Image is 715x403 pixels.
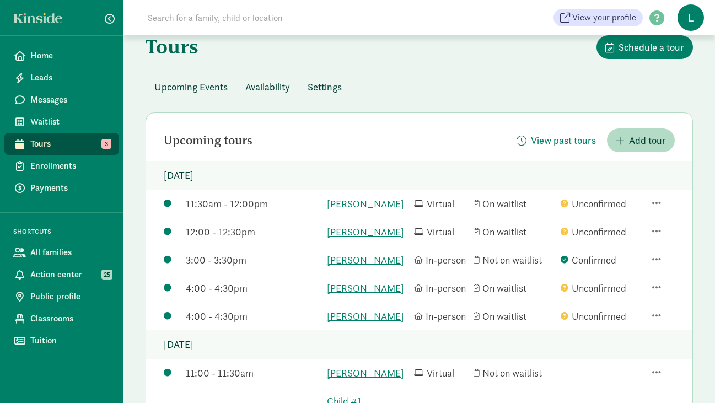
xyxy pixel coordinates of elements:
[4,330,119,352] a: Tuition
[561,252,642,267] div: Confirmed
[30,115,110,128] span: Waitlist
[508,128,605,152] button: View past tours
[561,224,642,239] div: Unconfirmed
[4,177,119,199] a: Payments
[299,75,351,99] button: Settings
[619,40,684,55] span: Schedule a tour
[146,330,692,359] p: [DATE]
[164,134,252,147] h2: Upcoming tours
[414,309,469,324] div: In-person
[245,79,290,94] span: Availability
[4,67,119,89] a: Leads
[327,309,408,324] a: [PERSON_NAME]
[154,79,228,94] span: Upcoming Events
[678,4,704,31] span: L
[186,281,321,295] div: 4:00 - 4:30pm
[30,334,110,347] span: Tuition
[146,161,692,190] p: [DATE]
[629,133,666,148] span: Add tour
[414,366,469,380] div: Virtual
[596,35,693,59] button: Schedule a tour
[561,196,642,211] div: Unconfirmed
[30,312,110,325] span: Classrooms
[101,139,111,149] span: 3
[474,196,555,211] div: On waitlist
[474,252,555,267] div: Not on waitlist
[30,268,110,281] span: Action center
[30,246,110,259] span: All families
[4,286,119,308] a: Public profile
[101,270,112,280] span: 25
[474,281,555,295] div: On waitlist
[508,135,605,147] a: View past tours
[4,241,119,264] a: All families
[531,133,596,148] span: View past tours
[474,309,555,324] div: On waitlist
[474,366,555,380] div: Not on waitlist
[327,196,408,211] a: [PERSON_NAME]
[4,133,119,155] a: Tours 3
[30,71,110,84] span: Leads
[607,128,675,152] button: Add tour
[186,252,321,267] div: 3:00 - 3:30pm
[4,111,119,133] a: Waitlist
[4,45,119,67] a: Home
[327,281,408,295] a: [PERSON_NAME]
[561,281,642,295] div: Unconfirmed
[308,79,342,94] span: Settings
[414,196,469,211] div: Virtual
[474,224,555,239] div: On waitlist
[4,264,119,286] a: Action center 25
[4,89,119,111] a: Messages
[30,49,110,62] span: Home
[414,252,469,267] div: In-person
[30,159,110,173] span: Enrollments
[572,11,636,24] span: View your profile
[186,366,321,380] div: 11:00 - 11:30am
[414,224,469,239] div: Virtual
[561,309,642,324] div: Unconfirmed
[236,75,299,99] button: Availability
[327,366,408,380] a: [PERSON_NAME]
[660,350,715,403] iframe: Chat Widget
[4,155,119,177] a: Enrollments
[414,281,469,295] div: In-person
[553,9,643,26] a: View your profile
[30,93,110,106] span: Messages
[327,252,408,267] a: [PERSON_NAME]
[141,7,450,29] input: Search for a family, child or location
[186,196,321,211] div: 11:30am - 12:00pm
[146,35,198,57] h1: Tours
[186,309,321,324] div: 4:00 - 4:30pm
[146,75,236,99] button: Upcoming Events
[30,137,110,151] span: Tours
[30,181,110,195] span: Payments
[327,224,408,239] a: [PERSON_NAME]
[186,224,321,239] div: 12:00 - 12:30pm
[4,308,119,330] a: Classrooms
[30,290,110,303] span: Public profile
